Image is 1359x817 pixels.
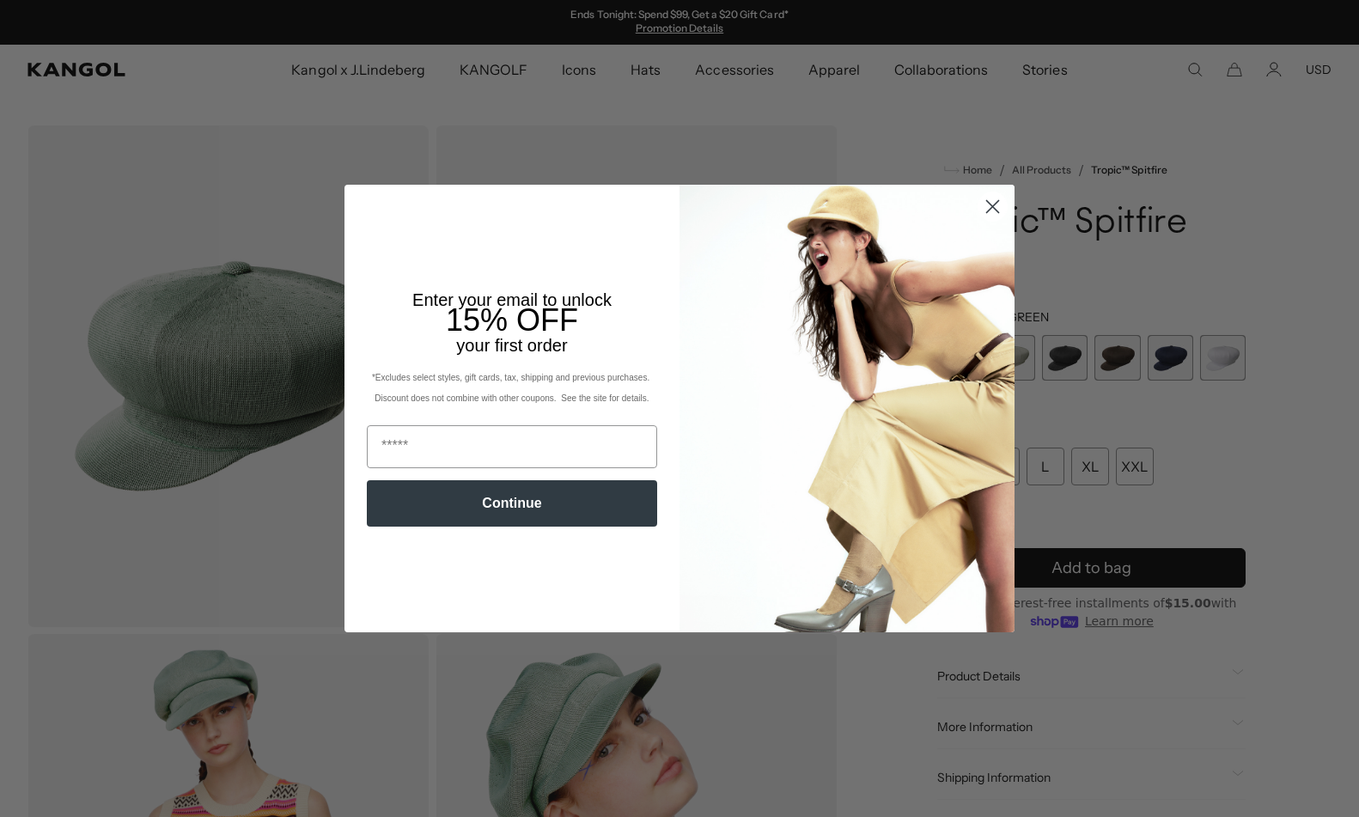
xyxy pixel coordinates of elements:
span: Enter your email to unlock [412,290,612,309]
span: your first order [456,336,567,355]
span: *Excludes select styles, gift cards, tax, shipping and previous purchases. Discount does not comb... [372,373,652,403]
button: Close dialog [978,192,1008,222]
input: Email [367,425,657,468]
button: Continue [367,480,657,527]
img: 93be19ad-e773-4382-80b9-c9d740c9197f.jpeg [679,185,1015,631]
span: 15% OFF [446,302,578,338]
